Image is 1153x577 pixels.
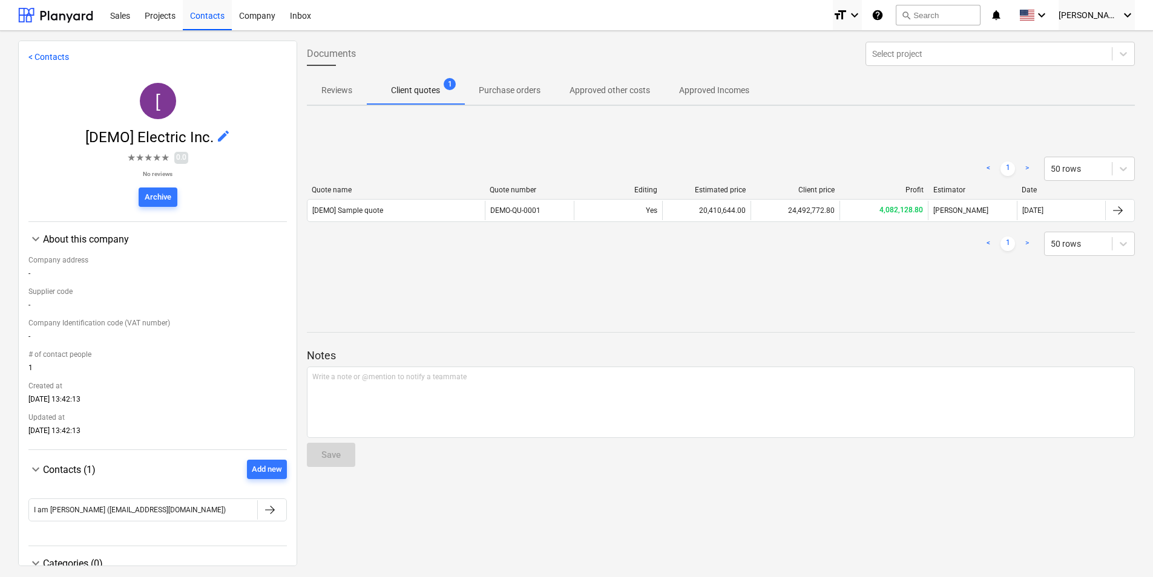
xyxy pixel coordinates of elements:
[28,426,287,440] div: [DATE] 13:42:13
[1022,206,1043,215] div: [DATE]
[391,84,440,97] p: Client quotes
[28,345,287,363] div: # of contact people
[28,395,287,408] div: [DATE] 13:42:13
[252,463,282,477] div: Add new
[321,84,352,97] p: Reviews
[896,5,981,25] button: Search
[161,151,169,165] span: ★
[901,10,911,20] span: search
[28,246,287,440] div: About this company
[847,8,862,22] i: keyboard_arrow_down
[136,151,144,165] span: ★
[43,558,287,569] div: Categories (0)
[28,363,287,377] div: 1
[153,151,161,165] span: ★
[981,236,996,251] a: Previous page
[879,205,923,215] p: 4,082,128.80
[28,377,287,395] div: Created at
[28,251,287,269] div: Company address
[127,151,136,165] span: ★
[85,129,216,146] span: [DEMO] Electric Inc.
[216,129,231,143] span: edit
[28,314,287,332] div: Company Identification code (VAT number)
[844,186,924,194] div: Profit
[679,84,749,97] p: Approved Incomes
[155,91,160,111] span: [
[755,186,835,194] div: Client price
[28,301,287,314] div: -
[127,170,188,178] p: No reviews
[28,52,69,62] a: < Contacts
[444,78,456,90] span: 1
[312,186,479,194] div: Quote name
[28,556,287,570] div: Categories (0)
[139,187,177,207] button: Archive
[570,84,650,97] p: Approved other costs
[479,84,540,97] p: Purchase orders
[28,332,287,345] div: -
[1092,519,1153,577] iframe: Chat Widget
[1000,236,1015,251] a: Page 1 is your current page
[28,479,287,536] div: Contacts (1)Add new
[981,161,996,176] a: Previous page
[28,232,43,246] span: keyboard_arrow_down
[28,408,287,426] div: Updated at
[34,506,226,514] div: I am [PERSON_NAME] ([EMAIL_ADDRESS][DOMAIN_NAME])
[28,269,287,282] div: -
[312,206,383,215] div: [DEMO] Sample quote
[990,8,1002,22] i: notifications
[43,233,287,245] div: About this company
[1020,161,1034,176] a: Next page
[1120,8,1135,22] i: keyboard_arrow_down
[145,191,171,204] div: Archive
[490,186,569,194] div: Quote number
[43,464,96,475] span: Contacts (1)
[144,151,153,165] span: ★
[833,8,847,22] i: format_size
[307,47,356,61] span: Documents
[28,460,287,479] div: Contacts (1)Add new
[28,232,287,246] div: About this company
[1000,161,1015,176] a: Page 1 is your current page
[490,206,540,215] div: DEMO-QU-0001
[578,186,657,194] div: Editing
[933,186,1013,194] div: Estimator
[307,348,1135,363] p: Notes
[174,152,188,163] span: 0.0
[28,462,43,477] span: keyboard_arrow_down
[28,282,287,301] div: Supplier code
[872,8,884,22] i: Knowledge base
[1020,236,1034,251] a: Next page
[1034,8,1049,22] i: keyboard_arrow_down
[1022,186,1101,194] div: Date
[28,556,43,570] span: keyboard_arrow_down
[140,83,176,119] div: [DEMO]
[247,460,287,479] button: Add new
[751,201,839,220] div: 24,492,772.80
[928,201,1016,220] div: [PERSON_NAME]
[1059,10,1119,20] span: [PERSON_NAME]
[574,201,662,220] div: Yes
[667,186,746,194] div: Estimated price
[662,201,751,220] div: 20,410,644.00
